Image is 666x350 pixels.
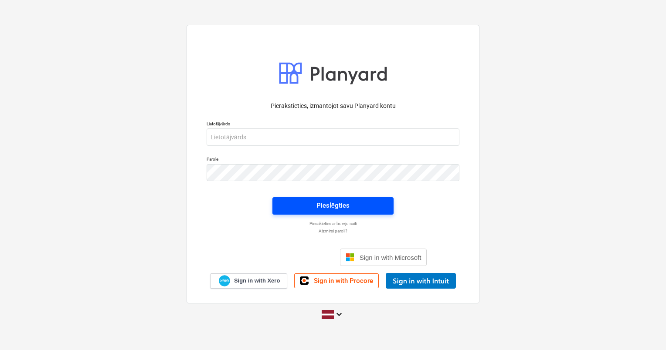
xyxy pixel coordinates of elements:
[234,277,280,285] span: Sign in with Xero
[314,277,373,285] span: Sign in with Procore
[272,197,394,215] button: Pieslēgties
[316,200,350,211] div: Pieslēgties
[207,121,459,128] p: Lietotājvārds
[202,228,464,234] a: Aizmirsi paroli?
[219,275,230,287] img: Xero logo
[235,248,337,267] iframe: Poga Pierakstīties ar Google kontu
[207,128,459,146] input: Lietotājvārds
[294,273,379,288] a: Sign in with Procore
[360,254,421,261] span: Sign in with Microsoft
[334,309,344,320] i: keyboard_arrow_down
[210,273,288,289] a: Sign in with Xero
[346,253,354,262] img: Microsoft logo
[207,156,459,164] p: Parole
[202,221,464,226] a: Piesakieties ar burvju saiti
[207,101,459,111] p: Pierakstieties, izmantojot savu Planyard kontu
